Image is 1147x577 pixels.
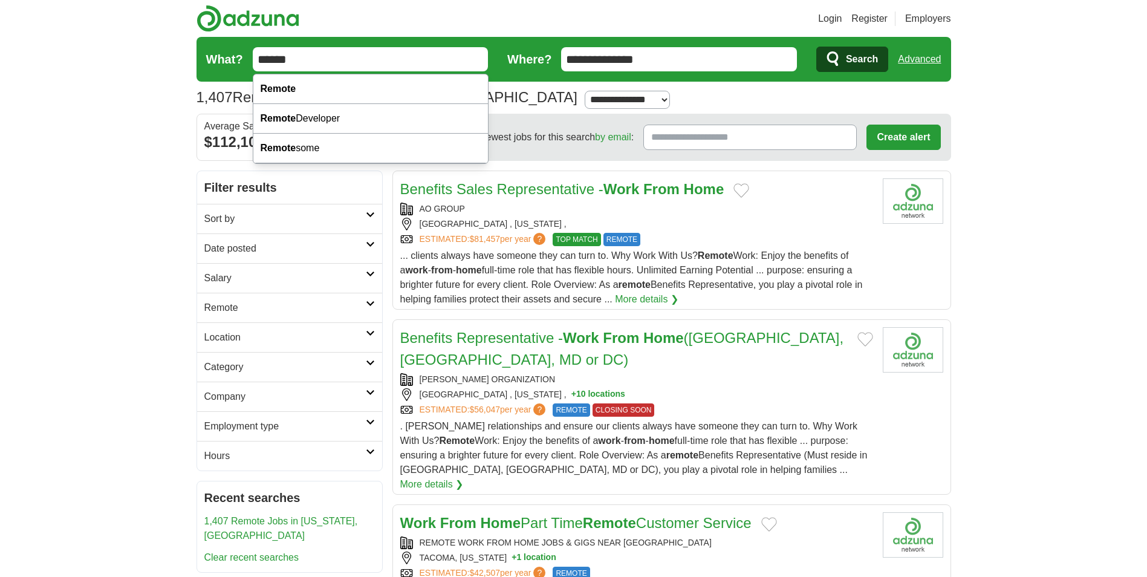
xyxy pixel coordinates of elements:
[400,218,873,230] div: [GEOGRAPHIC_DATA] , [US_STATE] ,
[400,181,724,197] a: Benefits Sales Representative -Work From Home
[440,515,476,531] strong: From
[204,271,366,285] h2: Salary
[666,450,698,460] strong: remote
[405,265,427,275] strong: work
[204,516,358,541] a: 1,407 Remote Jobs in [US_STATE], [GEOGRAPHIC_DATA]
[553,233,600,246] span: TOP MATCH
[253,104,488,134] div: Developer
[204,212,366,226] h2: Sort by
[439,435,475,446] strong: Remote
[643,181,680,197] strong: From
[197,352,382,382] a: Category
[206,50,243,68] label: What?
[197,263,382,293] a: Salary
[427,130,634,145] span: Receive the newest jobs for this search :
[603,181,640,197] strong: Work
[204,449,366,463] h2: Hours
[624,435,646,446] strong: from
[846,47,878,71] span: Search
[204,241,366,256] h2: Date posted
[816,47,888,72] button: Search
[507,50,551,68] label: Where?
[400,552,873,564] div: TACOMA, [US_STATE]
[197,382,382,411] a: Company
[253,134,488,163] div: some
[883,512,943,558] img: Company logo
[643,330,684,346] strong: Home
[197,171,382,204] h2: Filter results
[197,89,577,105] h1: Remote Jobs in [US_STATE], [GEOGRAPHIC_DATA]
[571,388,576,401] span: +
[197,5,299,32] img: Adzuna logo
[698,250,733,261] strong: Remote
[866,125,940,150] button: Create alert
[400,250,863,304] span: ... clients always have someone they can turn to. Why Work With Us? Work: Enjoy the benefits of a...
[204,122,375,131] div: Average Salary
[420,403,548,417] a: ESTIMATED:$56,047per year?
[400,536,873,549] div: REMOTE WORK FROM HOME JOBS & GIGS NEAR [GEOGRAPHIC_DATA]
[883,178,943,224] img: Company logo
[204,330,366,345] h2: Location
[400,330,844,368] a: Benefits Representative -Work From Home([GEOGRAPHIC_DATA], [GEOGRAPHIC_DATA], MD or DC)
[583,515,636,531] strong: Remote
[571,388,625,401] button: +10 locations
[400,515,437,531] strong: Work
[593,403,655,417] span: CLOSING SOON
[469,234,500,244] span: $81,457
[197,441,382,471] a: Hours
[197,322,382,352] a: Location
[261,113,296,123] strong: Remote
[197,233,382,263] a: Date posted
[261,143,296,153] strong: Remote
[400,373,873,386] div: [PERSON_NAME] ORGANIZATION
[733,183,749,198] button: Add to favorite jobs
[595,132,631,142] a: by email
[204,489,375,507] h2: Recent searches
[512,552,556,564] button: +1 location
[400,203,873,215] div: AO GROUP
[456,265,482,275] strong: home
[261,83,296,94] strong: Remote
[598,435,620,446] strong: work
[851,11,888,26] a: Register
[204,360,366,374] h2: Category
[480,515,521,531] strong: Home
[533,233,545,245] span: ?
[204,552,299,562] a: Clear recent searches
[204,390,366,404] h2: Company
[898,47,941,71] a: Advanced
[400,515,752,531] a: Work From HomePart TimeRemoteCustomer Service
[615,292,678,307] a: More details ❯
[400,388,873,401] div: [GEOGRAPHIC_DATA] , [US_STATE] ,
[469,405,500,414] span: $56,047
[197,411,382,441] a: Employment type
[603,330,639,346] strong: From
[204,301,366,315] h2: Remote
[649,435,675,446] strong: home
[684,181,724,197] strong: Home
[400,421,868,475] span: . [PERSON_NAME] relationships and ensure our clients always have someone they can turn to. Why Wo...
[883,327,943,373] img: Company logo
[619,279,651,290] strong: remote
[197,86,233,108] span: 1,407
[905,11,951,26] a: Employers
[603,233,640,246] span: REMOTE
[563,330,599,346] strong: Work
[512,552,516,564] span: +
[533,403,545,416] span: ?
[204,131,375,153] div: $112,105
[857,332,873,347] button: Add to favorite jobs
[431,265,453,275] strong: from
[197,204,382,233] a: Sort by
[400,477,464,492] a: More details ❯
[420,233,548,246] a: ESTIMATED:$81,457per year?
[204,419,366,434] h2: Employment type
[197,293,382,322] a: Remote
[553,403,590,417] span: REMOTE
[761,517,777,532] button: Add to favorite jobs
[818,11,842,26] a: Login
